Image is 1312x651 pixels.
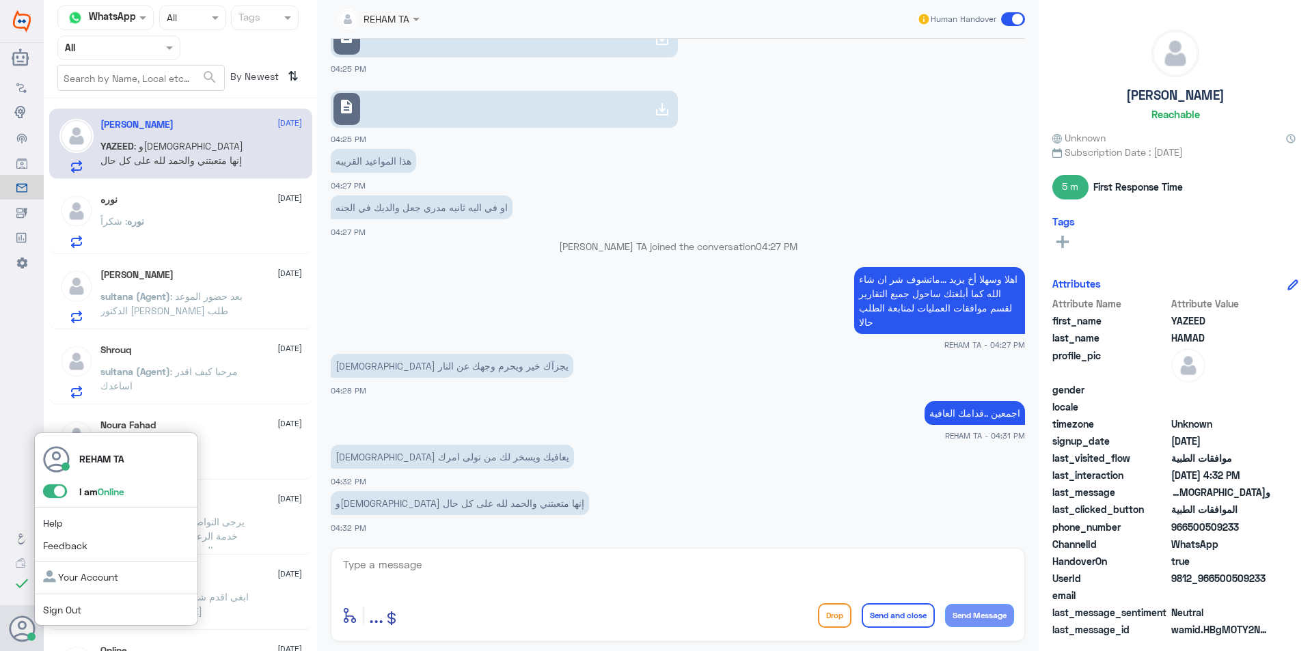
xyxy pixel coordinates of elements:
span: 5 m [1052,175,1089,199]
a: Your Account [43,571,118,583]
span: ... [369,602,383,627]
img: defaultAdmin.png [59,119,94,153]
div: Tags [236,10,260,27]
span: phone_number [1052,520,1168,534]
span: REHAM TA - 04:27 PM [944,339,1025,350]
span: null [1171,588,1270,602]
span: signup_date [1052,434,1168,448]
span: الموافقات الطبية [1171,502,1270,516]
span: [DATE] [277,267,302,279]
button: Send Message [945,604,1014,627]
span: نوره [127,215,144,227]
span: 04:27 PM [331,227,366,236]
span: Subscription Date : [DATE] [1052,145,1298,159]
span: Attribute Value [1171,296,1270,311]
h5: Noura Fahad [100,419,156,431]
h6: Tags [1052,215,1075,227]
img: defaultAdmin.png [1171,348,1205,383]
span: null [1171,383,1270,397]
span: [DATE] [277,417,302,430]
span: [DATE] [277,493,302,505]
span: wamid.HBgMOTY2NTAwNTA5MjMzFQIAEhgUM0FGRkFGNDkxNTFDRTYzOUM4OTQA [1171,622,1270,637]
span: 04:32 PM [331,523,366,532]
span: والله إنها متعبتني والحمد لله على كل حال [1171,485,1270,499]
h5: Shrouq [100,344,131,356]
span: 04:27 PM [331,181,366,190]
span: Human Handover [931,13,996,25]
span: Attribute Name [1052,296,1168,311]
input: Search by Name, Local etc… [58,66,224,90]
img: defaultAdmin.png [59,269,94,303]
span: 966500509233 [1171,520,1270,534]
p: 2/10/2025, 4:31 PM [925,401,1025,425]
span: : و[DEMOGRAPHIC_DATA] إنها متعبتني والحمد لله على كل حال [100,140,243,166]
button: Send and close [862,603,935,628]
h5: نوره [100,194,118,206]
p: 2/10/2025, 4:28 PM [331,354,573,378]
span: sultana (Agent) [100,365,170,377]
h6: Reachable [1151,108,1200,120]
span: sultana (Agent) [100,290,170,302]
h5: Abdulaziz [100,269,174,281]
span: 9812_966500509233 [1171,571,1270,585]
img: defaultAdmin.png [1152,30,1199,77]
img: defaultAdmin.png [59,344,94,378]
img: whatsapp.png [65,8,85,28]
span: profile_pic [1052,348,1168,380]
span: موافقات الطبية [1171,451,1270,465]
img: defaultAdmin.png [59,419,94,454]
span: ChannelId [1052,537,1168,551]
i: check [14,575,30,592]
span: [DATE] [277,117,302,129]
span: true [1171,554,1270,568]
span: gender [1052,383,1168,397]
span: last_message_sentiment [1052,605,1168,620]
span: null [1171,400,1270,414]
span: : بعد حضور الموعد الدكتور [PERSON_NAME] طلب [100,290,243,316]
span: REHAM TA - 04:31 PM [945,430,1025,441]
a: description [331,91,678,128]
span: description [338,98,355,115]
span: [DATE] [277,342,302,355]
span: Unknown [1171,417,1270,431]
span: last_clicked_button [1052,502,1168,516]
span: locale [1052,400,1168,414]
button: ... [369,600,383,631]
span: UserId [1052,571,1168,585]
i: ⇅ [288,65,299,87]
span: last_name [1052,331,1168,345]
span: search [202,69,218,85]
span: [DATE] [277,192,302,204]
span: 04:28 PM [331,386,366,395]
p: 2/10/2025, 4:27 PM [854,267,1025,334]
span: 2025-10-02T13:32:34.109Z [1171,468,1270,482]
button: Avatar [9,615,35,641]
span: 2 [1171,537,1270,551]
span: I am [79,486,124,497]
span: first_name [1052,314,1168,328]
span: 04:25 PM [331,64,366,73]
span: 04:32 PM [331,477,366,486]
p: 2/10/2025, 4:32 PM [331,491,589,515]
p: 2/10/2025, 4:27 PM [331,195,512,219]
span: HandoverOn [1052,554,1168,568]
span: HAMAD [1171,331,1270,345]
p: 2/10/2025, 4:32 PM [331,445,574,469]
h5: YAZEED HAMAD [100,119,174,130]
span: First Response Time [1093,180,1183,194]
span: YAZEED [1171,314,1270,328]
a: Feedback [43,540,87,551]
span: YAZEED [100,140,134,152]
span: last_visited_flow [1052,451,1168,465]
span: Unknown [1052,130,1106,145]
span: Online [98,486,124,497]
span: By Newest [225,65,282,92]
h6: Attributes [1052,277,1101,290]
span: 04:27 PM [756,240,797,252]
a: Help [43,517,63,529]
p: 2/10/2025, 4:27 PM [331,149,416,173]
a: description [331,20,678,57]
span: last_message [1052,485,1168,499]
button: Drop [818,603,851,628]
a: Sign Out [43,604,81,615]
